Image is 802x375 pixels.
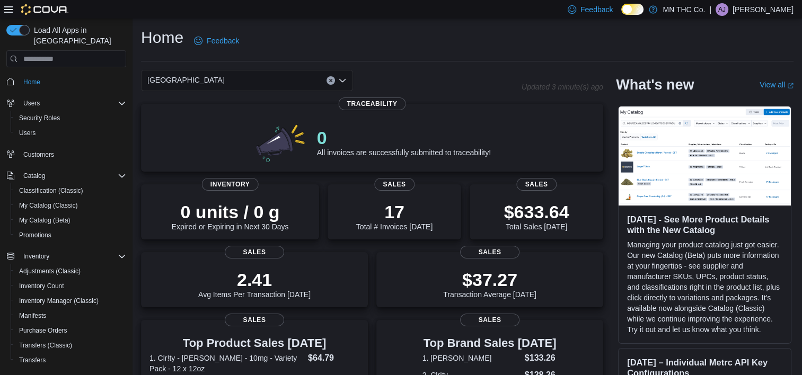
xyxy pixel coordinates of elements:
span: Load All Apps in [GEOGRAPHIC_DATA] [30,25,126,46]
a: Feedback [190,30,243,51]
h2: What's new [616,76,694,93]
button: Security Roles [11,111,130,126]
div: Total Sales [DATE] [504,201,569,231]
a: Purchase Orders [15,324,72,337]
span: My Catalog (Beta) [19,216,70,225]
span: Sales [460,314,519,326]
span: Sales [225,314,284,326]
dt: 1. [PERSON_NAME] [422,353,521,363]
div: Avg Items Per Transaction [DATE] [198,269,311,299]
button: Transfers (Classic) [11,338,130,353]
button: Catalog [19,169,49,182]
p: Updated 3 minute(s) ago [522,83,603,91]
span: Customers [19,148,126,161]
span: Feedback [580,4,613,15]
span: Security Roles [15,112,126,124]
button: Catalog [2,168,130,183]
h3: [DATE] - See More Product Details with the New Catalog [627,214,782,235]
a: Classification (Classic) [15,184,87,197]
a: My Catalog (Beta) [15,214,75,227]
span: Home [23,78,40,86]
button: Inventory [2,249,130,264]
span: Transfers (Classic) [19,341,72,350]
span: Inventory [202,178,259,191]
h1: Home [141,27,183,48]
p: MN THC Co. [663,3,705,16]
button: Adjustments (Classic) [11,264,130,279]
a: Manifests [15,309,50,322]
a: Home [19,76,45,88]
span: Transfers [15,354,126,367]
button: Users [11,126,130,140]
a: Users [15,127,40,139]
span: Inventory [19,250,126,263]
p: 0 units / 0 g [172,201,289,222]
button: Inventory Count [11,279,130,293]
span: Adjustments (Classic) [19,267,81,275]
span: Traceability [338,97,406,110]
span: My Catalog (Beta) [15,214,126,227]
span: Sales [374,178,415,191]
span: Inventory Count [15,280,126,292]
div: Total # Invoices [DATE] [356,201,433,231]
div: Transaction Average [DATE] [443,269,536,299]
span: Purchase Orders [19,326,67,335]
p: Managing your product catalog just got easier. Our new Catalog (Beta) puts more information at yo... [627,239,782,335]
p: | [709,3,711,16]
a: Transfers [15,354,50,367]
span: Users [19,129,36,137]
span: Promotions [19,231,51,239]
p: $37.27 [443,269,536,290]
span: Home [19,75,126,88]
button: My Catalog (Classic) [11,198,130,213]
button: Customers [2,147,130,162]
button: Transfers [11,353,130,368]
span: Classification (Classic) [19,186,83,195]
button: Clear input [327,76,335,85]
span: Users [15,127,126,139]
span: Inventory Count [19,282,64,290]
span: Catalog [23,172,45,180]
span: Classification (Classic) [15,184,126,197]
a: Promotions [15,229,56,242]
button: Classification (Classic) [11,183,130,198]
span: Purchase Orders [15,324,126,337]
a: Transfers (Classic) [15,339,76,352]
span: Promotions [15,229,126,242]
button: My Catalog (Beta) [11,213,130,228]
span: Catalog [19,169,126,182]
span: My Catalog (Classic) [19,201,78,210]
div: All invoices are successfully submitted to traceability! [317,127,491,157]
span: Transfers (Classic) [15,339,126,352]
span: Customers [23,150,54,159]
p: $633.64 [504,201,569,222]
p: [PERSON_NAME] [733,3,794,16]
a: Adjustments (Classic) [15,265,85,278]
a: Inventory Manager (Classic) [15,294,103,307]
button: Users [19,97,44,110]
span: Sales [460,246,519,258]
dd: $64.79 [308,352,359,364]
a: My Catalog (Classic) [15,199,82,212]
span: [GEOGRAPHIC_DATA] [147,74,225,86]
button: Purchase Orders [11,323,130,338]
button: Open list of options [338,76,347,85]
div: Abbey Johnson [716,3,728,16]
input: Dark Mode [621,4,644,15]
dt: 1. Clr!ty - [PERSON_NAME] - 10mg - Variety Pack - 12 x 12oz [149,353,304,374]
p: 17 [356,201,433,222]
img: Cova [21,4,68,15]
button: Promotions [11,228,130,243]
span: Users [19,97,126,110]
span: Inventory Manager (Classic) [19,297,99,305]
span: Transfers [19,356,46,364]
p: 0 [317,127,491,148]
span: AJ [718,3,726,16]
img: 0 [253,121,309,163]
span: Adjustments (Classic) [15,265,126,278]
svg: External link [787,83,794,89]
button: Home [2,74,130,89]
a: Customers [19,148,58,161]
span: Manifests [19,311,46,320]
